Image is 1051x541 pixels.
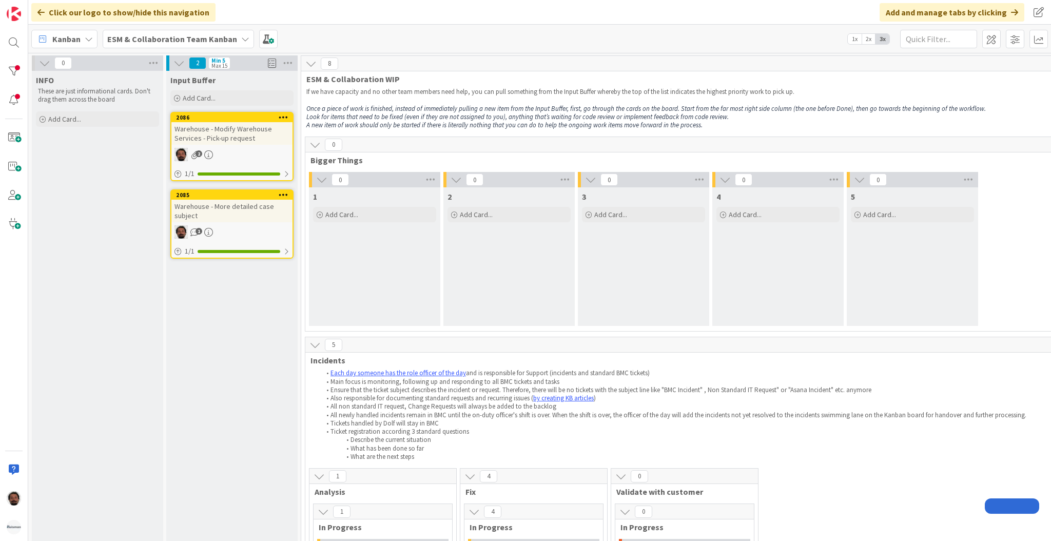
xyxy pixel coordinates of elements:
p: These are just informational cards. Don't drag them across the board [38,87,157,104]
em: Once a piece of work is finished, instead of immediately pulling a new item from the Input Buffer... [306,104,986,113]
span: In Progress [470,522,590,532]
div: 2086 [176,114,293,121]
span: 4 [484,506,501,518]
div: 2085 [176,191,293,199]
div: 2086Warehouse - Modify Warehouse Services - Pick-up request [171,113,293,145]
span: 0 [332,173,349,186]
span: Add Card... [183,93,216,103]
div: Min 5 [211,58,225,63]
span: 0 [631,470,648,482]
span: 0 [600,173,618,186]
div: Warehouse - Modify Warehouse Services - Pick-up request [171,122,293,145]
span: Add Card... [594,210,627,219]
div: AC [171,225,293,239]
div: Click our logo to show/hide this navigation [31,3,216,22]
span: 2x [862,34,875,44]
a: Each day someone has the role officer of the day [330,369,466,377]
span: Validate with customer [616,487,745,497]
em: Look for items that need to be fixed (even if they are not assigned to you), anything that’s wait... [306,112,729,121]
div: 2085Warehouse - More detailed case subject [171,190,293,222]
span: 1x [848,34,862,44]
span: 4 [716,191,721,202]
span: 4 [480,470,497,482]
img: Visit kanbanzone.com [7,7,21,21]
span: 0 [54,57,72,69]
span: 0 [869,173,887,186]
span: 8 [321,57,338,70]
div: AC [171,148,293,161]
div: Add and manage tabs by clicking [880,3,1024,22]
span: 0 [325,139,342,151]
span: Kanban [52,33,81,45]
span: 0 [735,173,752,186]
span: Fix [465,487,594,497]
a: by creating KB articles [533,394,594,402]
input: Quick Filter... [900,30,977,48]
div: 2085 [171,190,293,200]
span: 2 [196,150,202,157]
div: 1/1 [171,245,293,258]
span: 1 / 1 [185,168,194,179]
b: ESM & Collaboration Team Kanban [107,34,237,44]
span: 1 [329,470,346,482]
span: 0 [635,506,652,518]
img: AC [174,225,188,239]
span: 5 [851,191,855,202]
span: 1 [196,228,202,235]
div: Warehouse - More detailed case subject [171,200,293,222]
span: 2 [447,191,452,202]
em: A new item of work should only be started if there is literally nothing that you can do to help t... [306,121,703,129]
img: AC [174,148,188,161]
span: 2 [189,57,206,69]
div: 1/1 [171,167,293,180]
span: 3 [582,191,586,202]
span: Input Buffer [170,75,216,85]
span: 1 / 1 [185,246,194,257]
span: 1 [333,506,351,518]
span: Add Card... [863,210,896,219]
span: Add Card... [48,114,81,124]
span: In Progress [620,522,741,532]
span: In Progress [319,522,439,532]
div: 2086 [171,113,293,122]
span: Add Card... [460,210,493,219]
span: Add Card... [729,210,762,219]
span: 5 [325,339,342,351]
span: Add Card... [325,210,358,219]
div: Max 15 [211,63,227,68]
img: avatar [7,520,21,534]
span: 3x [875,34,889,44]
span: 1 [313,191,317,202]
img: AC [7,491,21,506]
span: INFO [36,75,54,85]
span: 0 [466,173,483,186]
span: Analysis [315,487,443,497]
